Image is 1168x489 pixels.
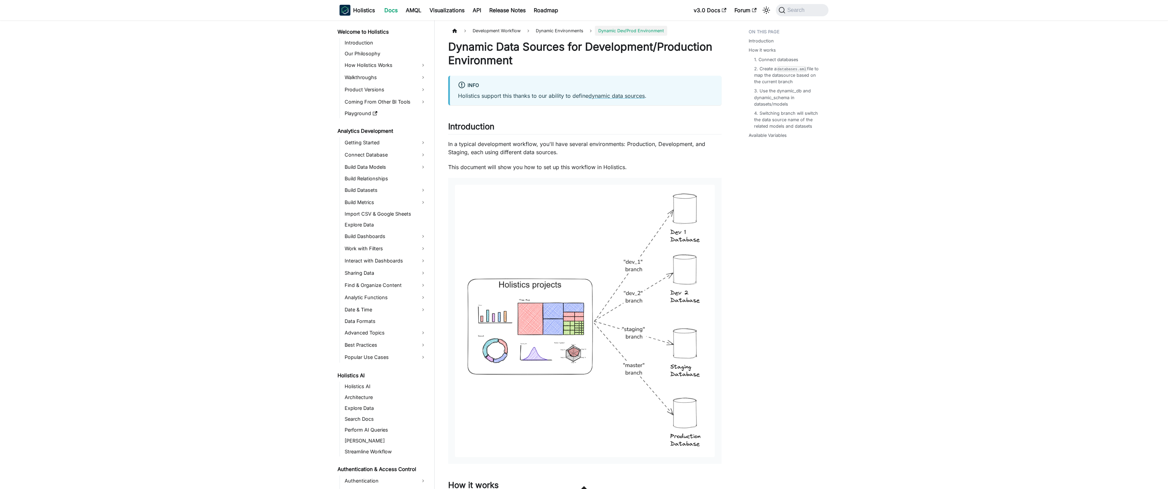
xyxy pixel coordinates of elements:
a: Authentication [343,475,428,486]
a: Product Versions [343,84,428,95]
a: Introduction [343,38,428,48]
a: Getting Started [343,137,428,148]
a: 4. Switching branch will switch the data source name of the related models and datasets [754,110,822,130]
a: Interact with Dashboards [343,255,428,266]
a: Available Variables [749,132,787,139]
a: Analytic Functions [343,292,428,303]
p: Holistics support this thanks to our ability to define . [458,92,713,100]
a: Build Data Models [343,162,428,173]
a: Our Philosophy [343,49,428,58]
a: 1. Connect databases [754,56,798,63]
h2: Introduction [448,122,722,134]
code: databases.aml [777,66,807,72]
span: Development Workflow [469,26,524,36]
a: v3.0 Docs [690,5,730,16]
a: Search Docs [343,414,428,424]
a: Welcome to Holistics [335,27,428,37]
button: Search (Command+K) [776,4,828,16]
a: Holistics AI [343,382,428,391]
a: Build Dashboards [343,231,428,242]
a: Best Practices [343,340,428,350]
a: Home page [448,26,461,36]
a: Analytics Development [335,126,428,136]
a: How it works [749,47,776,53]
a: Sharing Data [343,268,428,278]
a: Perform AI Queries [343,425,428,435]
a: Visualizations [425,5,469,16]
a: Forum [730,5,761,16]
a: Date & Time [343,304,428,315]
img: Dynamic Development/Production environment [455,185,715,457]
span: Search [785,7,809,13]
a: Authentication & Access Control [335,465,428,474]
a: API [469,5,485,16]
a: Build Metrics [343,197,428,208]
a: [PERSON_NAME] [343,436,428,446]
a: Build Relationships [343,174,428,183]
a: Data Formats [343,316,428,326]
h1: Dynamic Data Sources for Development/Production Environment [448,40,722,67]
a: dynamic data sources [588,92,645,99]
a: Coming From Other BI Tools [343,96,428,107]
a: 3. Use the dynamic_db and dynamic_schema in datasets/models [754,88,822,107]
a: Find & Organize Content [343,280,428,291]
a: HolisticsHolisticsHolistics [340,5,375,16]
a: Holistics AI [335,371,428,380]
a: Connect Database [343,149,428,160]
a: Docs [380,5,402,16]
a: AMQL [402,5,425,16]
div: info [458,81,713,90]
nav: Breadcrumbs [448,26,722,36]
nav: Docs sidebar [333,20,435,489]
a: Playground [343,109,428,118]
a: Walkthroughs [343,72,428,83]
a: Explore Data [343,220,428,230]
span: Dynamic Environments [532,26,587,36]
a: Work with Filters [343,243,428,254]
a: Popular Use Cases [343,352,428,363]
p: This document will show you how to set up this workflow in Holistics. [448,163,722,171]
a: Streamline Workflow [343,447,428,456]
span: Dynamic Dev/Prod Environment [595,26,667,36]
a: Introduction [749,38,774,44]
a: Build Datasets [343,185,428,196]
p: In a typical development workflow, you'll have several environments: Production, Development, and... [448,140,722,156]
a: How Holistics Works [343,60,428,71]
a: Roadmap [530,5,562,16]
a: Architecture [343,393,428,402]
button: Switch between dark and light mode (currently system mode) [761,5,772,16]
b: Holistics [353,6,375,14]
a: Import CSV & Google Sheets [343,209,428,219]
a: Release Notes [485,5,530,16]
a: Explore Data [343,403,428,413]
img: Holistics [340,5,350,16]
a: Advanced Topics [343,327,428,338]
a: 2. Create adatabases.amlfile to map the datasource based on the current branch [754,66,822,85]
